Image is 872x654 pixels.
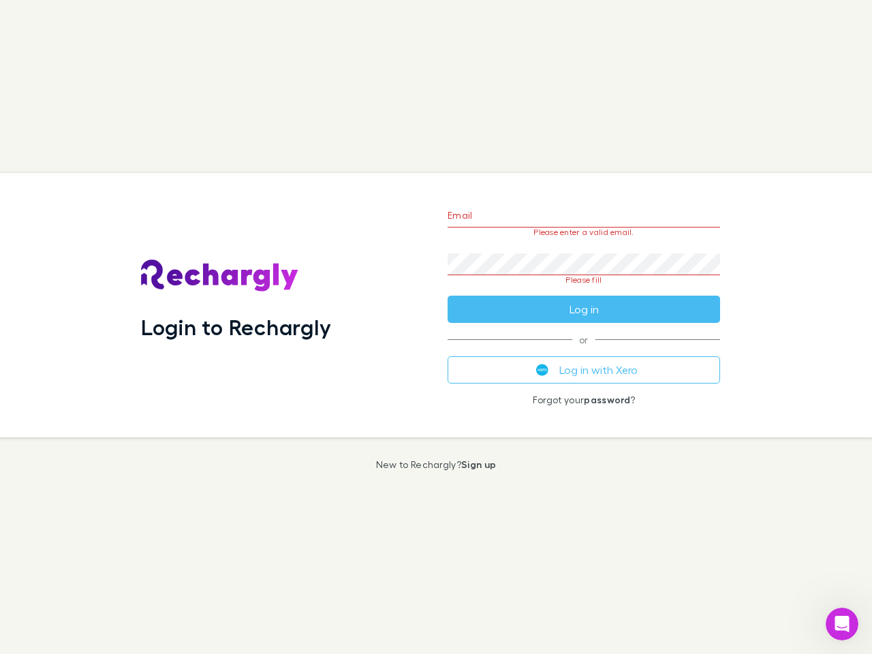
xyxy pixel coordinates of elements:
[448,228,720,237] p: Please enter a valid email.
[448,339,720,340] span: or
[461,458,496,470] a: Sign up
[448,394,720,405] p: Forgot your ?
[536,364,548,376] img: Xero's logo
[584,394,630,405] a: password
[448,296,720,323] button: Log in
[376,459,497,470] p: New to Rechargly?
[826,608,858,640] iframe: Intercom live chat
[141,314,331,340] h1: Login to Rechargly
[141,260,299,292] img: Rechargly's Logo
[448,275,720,285] p: Please fill
[448,356,720,384] button: Log in with Xero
